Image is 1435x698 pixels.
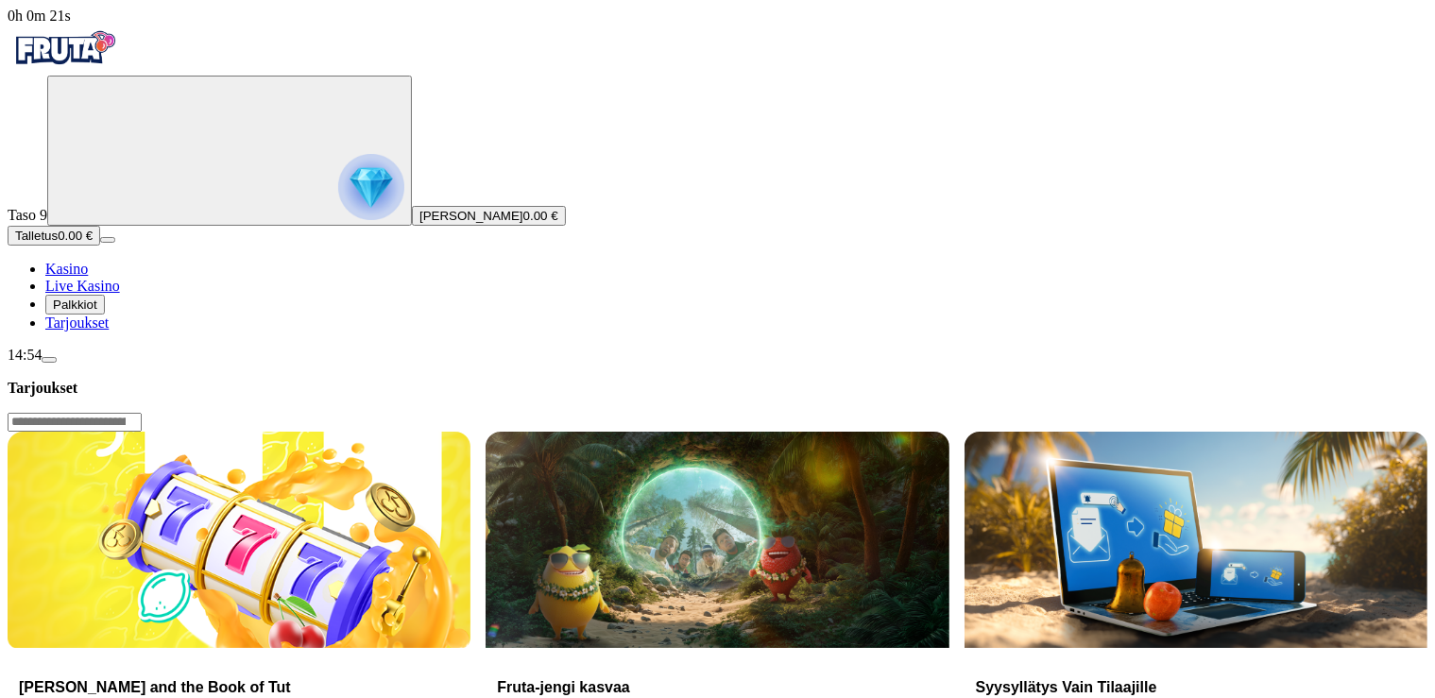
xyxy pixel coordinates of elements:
[45,295,105,315] button: reward iconPalkkiot
[19,678,459,696] h3: [PERSON_NAME] and the Book of Tut
[8,347,42,363] span: 14:54
[8,59,121,75] a: Fruta
[45,261,88,277] a: diamond iconKasino
[523,209,558,223] span: 0.00 €
[8,25,1427,332] nav: Primary
[8,413,142,432] input: Search
[419,209,523,223] span: [PERSON_NAME]
[8,25,121,72] img: Fruta
[965,432,1427,648] img: Syysyllätys Vain Tilaajille
[486,432,948,648] img: Fruta-jengi kasvaa
[45,261,88,277] span: Kasino
[8,8,71,24] span: user session time
[45,315,109,331] span: Tarjoukset
[976,678,1416,696] h3: Syysyllätys Vain Tilaajille
[412,206,566,226] button: [PERSON_NAME]0.00 €
[45,278,120,294] a: poker-chip iconLive Kasino
[8,379,1427,397] h3: Tarjoukset
[42,357,57,363] button: menu
[58,229,93,243] span: 0.00 €
[338,154,404,220] img: reward progress
[45,278,120,294] span: Live Kasino
[8,432,470,648] img: John Hunter and the Book of Tut
[15,229,58,243] span: Talletus
[53,298,97,312] span: Palkkiot
[100,237,115,243] button: menu
[47,76,412,226] button: reward progress
[8,226,100,246] button: Talletusplus icon0.00 €
[8,207,47,223] span: Taso 9
[497,678,937,696] h3: Fruta-jengi kasvaa
[45,315,109,331] a: gift-inverted iconTarjoukset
